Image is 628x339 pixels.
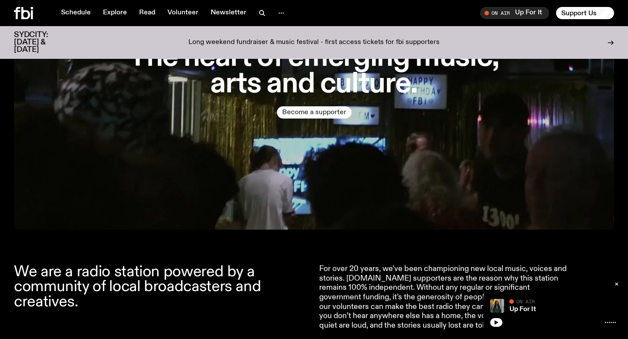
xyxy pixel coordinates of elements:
img: Ify - a Brown Skin girl with black braided twists, looking up to the side with her tongue stickin... [490,299,504,313]
a: Explore [98,7,132,19]
h1: The heart of emerging music, arts and culture. [119,44,509,98]
p: Long weekend fundraiser & music festival - first access tickets for fbi supporters [188,39,440,47]
a: Up For It [509,306,536,313]
button: On AirUp For It [480,7,549,19]
a: Schedule [56,7,96,19]
h2: We are a radio station powered by a community of local broadcasters and creatives. [14,264,309,309]
h3: SYDCITY: [DATE] & [DATE] [14,31,70,54]
a: Newsletter [205,7,252,19]
p: For over 20 years, we’ve been championing new local music, voices and stories. [DOMAIN_NAME] supp... [319,264,570,330]
button: Become a supporter [277,106,352,119]
a: Volunteer [162,7,204,19]
a: Read [134,7,160,19]
button: Support Us [556,7,614,19]
span: Support Us [561,9,597,17]
span: On Air [516,298,535,304]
